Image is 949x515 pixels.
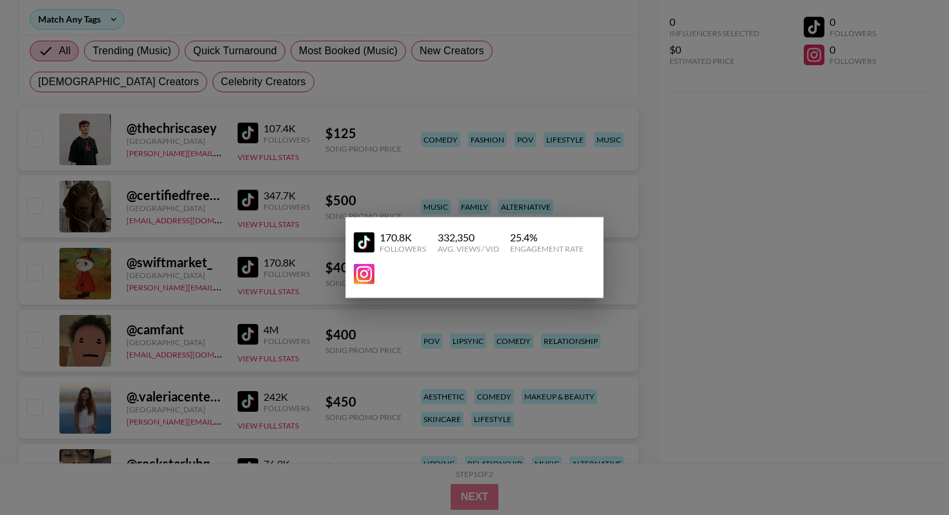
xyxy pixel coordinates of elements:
div: Followers [380,244,426,254]
div: Avg. Views / Vid [438,244,499,254]
div: Engagement Rate [510,244,584,254]
div: 332,350 [438,231,499,244]
img: YouTube [354,232,374,252]
iframe: Drift Widget Chat Controller [884,450,934,500]
img: YouTube [354,264,374,285]
div: 25.4 % [510,231,584,244]
div: 170.8K [380,231,426,244]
